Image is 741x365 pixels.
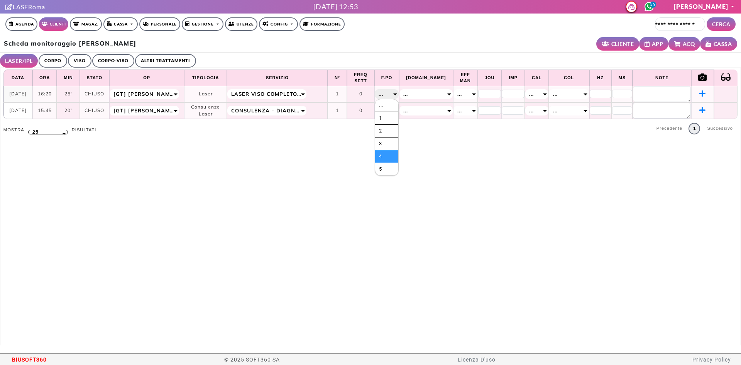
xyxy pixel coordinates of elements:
[299,17,345,31] a: Formazione
[457,106,462,115] span: ...
[611,40,634,48] small: CLIENTE
[457,90,462,98] span: ...
[633,70,691,86] th: Note
[700,37,737,51] a: CASSA
[109,70,184,86] th: Op
[650,2,656,8] span: 39
[655,17,705,31] input: Cerca cliente...
[549,70,589,86] th: Col
[589,70,612,86] th: Hz
[668,37,700,51] a: ACQ
[32,70,57,86] th: ora
[375,112,398,125] li: 1
[374,70,399,86] th: F.po
[227,70,328,86] th: Servizio
[501,70,525,86] th: Imp
[57,102,80,119] td: 20'
[525,70,549,86] th: Cal
[259,17,298,31] a: Config
[182,17,224,31] a: Gestione
[347,102,374,119] td: 0
[553,90,558,98] span: ...
[702,123,738,134] a: Successivo
[57,70,80,86] th: min
[652,123,687,134] a: Precedente
[529,90,534,98] span: ...
[231,90,303,98] span: Laser VISO completo -W
[32,102,57,119] td: 15:45
[113,106,175,115] span: [GT] [PERSON_NAME]
[92,54,134,68] a: CORPO-VISO
[3,70,32,86] th: Data
[403,106,408,115] span: ...
[3,102,32,119] td: [DATE]
[68,54,91,68] a: VISO
[313,2,358,12] div: [DATE] 12:53
[231,106,303,115] span: CONSULENZA - DIAGNOSI
[714,40,732,48] small: CASSA
[553,106,558,115] span: ...
[399,70,453,86] th: [DOMAIN_NAME]
[328,102,347,119] td: 1
[57,86,80,102] td: 25'
[80,70,109,86] th: Stato
[652,40,663,48] small: APP
[453,70,478,86] th: Eff Man
[103,17,138,31] a: Cassa
[113,90,175,98] span: [GT] [PERSON_NAME]
[674,3,736,10] a: [PERSON_NAME]
[5,17,37,31] a: Agenda
[403,90,408,98] span: ...
[379,90,383,98] span: ...
[184,70,227,86] th: Tipologia
[184,86,227,102] td: Laser
[3,127,96,133] label: Mostra risultati
[707,17,736,31] button: CERCA
[39,17,68,31] a: Clienti
[347,70,374,86] th: Freq sett
[184,102,227,119] td: Consulenze Laser
[375,138,398,150] li: 3
[375,150,398,163] li: 4
[39,54,67,68] a: CORPO
[5,4,13,10] i: Clicca per andare alla pagina di firma
[612,70,633,86] th: Ms
[458,357,496,363] a: Licenza D'uso
[139,17,180,31] a: Personale
[683,40,695,48] small: ACQ
[689,123,700,134] a: 1
[70,17,102,31] a: Magaz.
[692,357,731,363] a: Privacy Policy
[347,86,374,102] td: 0
[80,102,109,119] td: CHIUSO
[5,3,45,10] a: LASERoma
[375,163,398,175] li: 5
[32,128,39,136] span: 25
[478,70,502,86] th: Jou
[375,99,398,112] li: ...
[328,70,347,86] th: N°
[135,54,196,68] a: ALTRI TRATTAMENTI
[225,17,257,31] a: Utenze
[3,86,32,102] td: [DATE]
[32,86,57,102] td: 16:20
[375,125,398,138] li: 2
[328,86,347,102] td: 1
[4,40,136,47] h2: Scheda monitoraggio [PERSON_NAME]
[529,106,534,115] span: ...
[596,37,639,51] a: CLIENTE
[639,37,668,51] a: APP
[80,86,109,102] td: CHIUSO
